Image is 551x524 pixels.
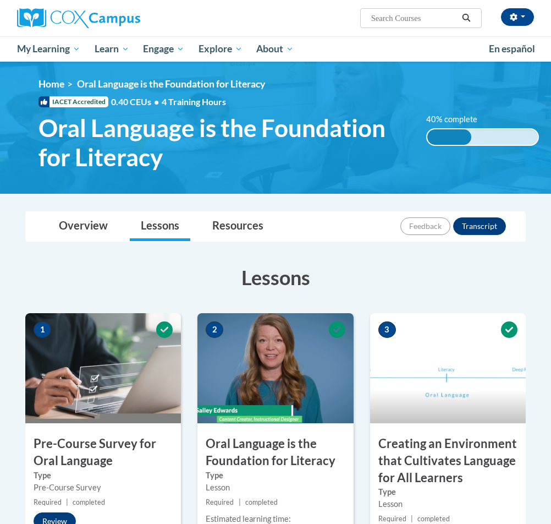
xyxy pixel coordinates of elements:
h3: Pre-Course Survey for Oral Language [25,435,181,470]
div: Pre-Course Survey [34,482,173,494]
h3: Lessons [25,264,526,291]
button: Feedback [400,217,450,235]
span: Required [206,498,234,506]
span: completed [245,498,278,506]
input: Search Courses [370,12,458,25]
div: Lesson [378,498,517,510]
h3: Creating an Environment that Cultivates Language for All Learners [370,435,526,486]
span: completed [73,498,105,506]
span: 4 Training Hours [162,96,226,107]
span: En español [489,43,535,54]
div: Lesson [206,482,345,494]
a: My Learning [10,36,87,62]
span: 1 [34,321,51,338]
span: Oral Language is the Foundation for Literacy [77,78,265,90]
a: En español [482,37,542,61]
span: About [256,42,294,56]
h3: Oral Language is the Foundation for Literacy [197,435,353,470]
a: Lessons [130,212,190,241]
img: Course Image [197,313,353,423]
div: Main menu [9,36,542,62]
label: Type [34,470,173,482]
a: About [250,36,301,62]
img: Course Image [370,313,526,423]
span: Oral Language is the Foundation for Literacy [38,113,410,172]
span: Explore [199,42,243,56]
a: Cox Campus [17,8,178,28]
img: Course Image [25,313,181,423]
span: • [154,96,159,107]
a: Home [38,78,64,90]
span: 2 [206,321,223,338]
span: | [411,515,413,523]
span: Required [34,498,62,506]
button: Transcript [453,217,506,235]
a: Explore [191,36,250,62]
button: Account Settings [501,8,534,26]
span: Learn [95,42,129,56]
a: Overview [48,212,119,241]
img: Cox Campus [17,8,140,28]
a: Learn [87,36,136,62]
label: Type [206,470,345,482]
a: Engage [136,36,191,62]
span: completed [417,515,450,523]
label: 40% complete [426,113,489,125]
span: Engage [143,42,184,56]
span: Required [378,515,406,523]
span: IACET Accredited [38,96,108,107]
div: 40% complete [427,129,471,145]
span: 0.40 CEUs [111,96,162,108]
span: My Learning [17,42,80,56]
a: Resources [201,212,274,241]
span: 3 [378,321,396,338]
span: | [239,498,241,506]
span: | [66,498,68,506]
label: Type [378,486,517,498]
button: Search [458,12,475,25]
